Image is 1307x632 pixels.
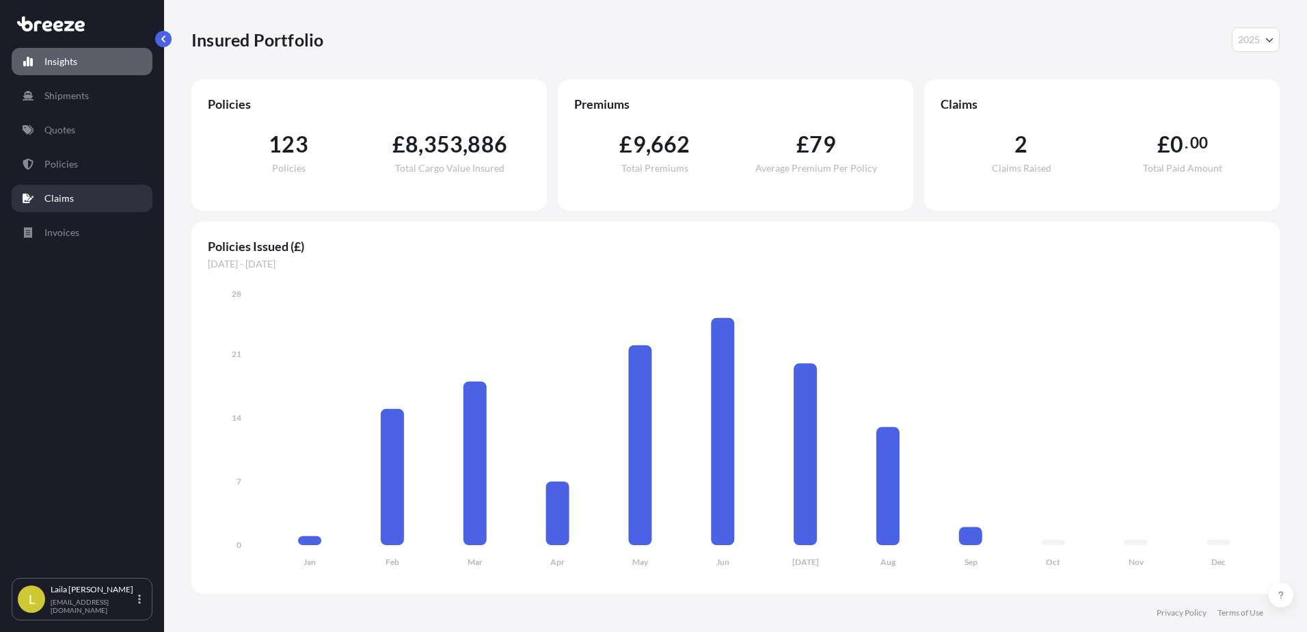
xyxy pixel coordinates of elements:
[1211,557,1226,567] tspan: Dec
[1157,607,1207,618] a: Privacy Policy
[651,133,690,155] span: 662
[272,163,306,173] span: Policies
[392,133,405,155] span: £
[809,133,835,155] span: 79
[574,96,897,112] span: Premiums
[1014,133,1027,155] span: 2
[418,133,423,155] span: ,
[51,584,135,595] p: Laila [PERSON_NAME]
[633,133,646,155] span: 9
[232,412,241,423] tspan: 14
[992,163,1051,173] span: Claims Raised
[269,133,308,155] span: 123
[1157,133,1170,155] span: £
[232,289,241,299] tspan: 28
[44,157,78,171] p: Policies
[1238,33,1260,47] span: 2025
[1046,557,1060,567] tspan: Oct
[550,557,565,567] tspan: Apr
[632,557,649,567] tspan: May
[12,48,152,75] a: Insights
[12,116,152,144] a: Quotes
[304,557,316,567] tspan: Jan
[44,192,74,205] p: Claims
[716,557,729,567] tspan: Jun
[1232,27,1280,52] button: Year Selector
[386,557,399,567] tspan: Feb
[44,226,79,239] p: Invoices
[237,476,241,486] tspan: 7
[405,133,418,155] span: 8
[463,133,468,155] span: ,
[208,238,1263,254] span: Policies Issued (£)
[1170,133,1183,155] span: 0
[395,163,504,173] span: Total Cargo Value Insured
[965,557,978,567] tspan: Sep
[468,557,483,567] tspan: Mar
[44,55,77,68] p: Insights
[12,219,152,246] a: Invoices
[12,82,152,109] a: Shipments
[621,163,688,173] span: Total Premiums
[619,133,632,155] span: £
[232,349,241,359] tspan: 21
[12,150,152,178] a: Policies
[208,96,530,112] span: Policies
[208,257,1263,271] span: [DATE] - [DATE]
[1143,163,1222,173] span: Total Paid Amount
[51,598,135,614] p: [EMAIL_ADDRESS][DOMAIN_NAME]
[1217,607,1263,618] a: Terms of Use
[880,557,896,567] tspan: Aug
[191,29,323,51] p: Insured Portfolio
[1185,137,1188,148] span: .
[1190,137,1208,148] span: 00
[941,96,1263,112] span: Claims
[44,123,75,137] p: Quotes
[468,133,507,155] span: 886
[12,185,152,212] a: Claims
[44,89,89,103] p: Shipments
[755,163,877,173] span: Average Premium Per Policy
[792,557,819,567] tspan: [DATE]
[237,540,241,550] tspan: 0
[1129,557,1144,567] tspan: Nov
[646,133,651,155] span: ,
[424,133,463,155] span: 353
[29,592,35,606] span: L
[796,133,809,155] span: £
